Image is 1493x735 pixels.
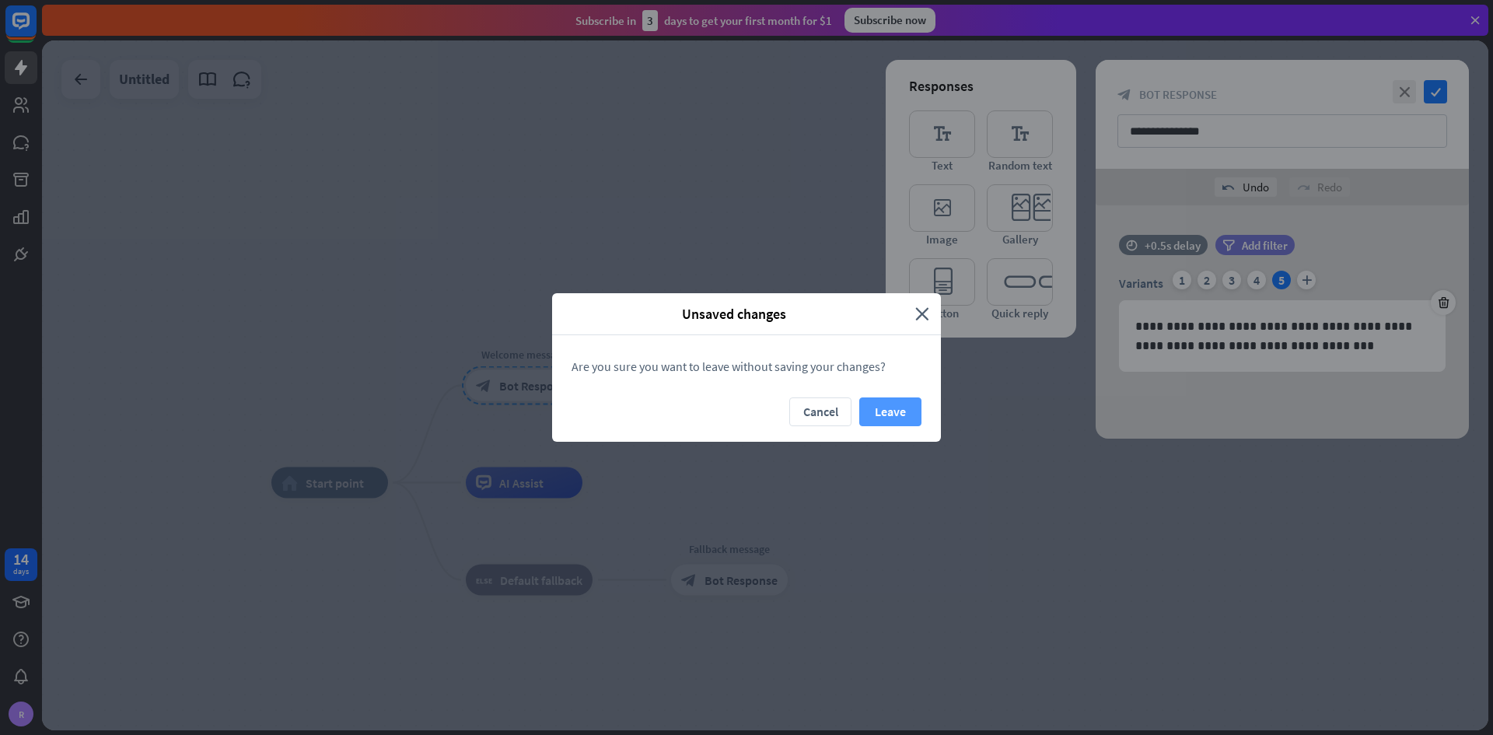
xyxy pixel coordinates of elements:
span: Are you sure you want to leave without saving your changes? [572,359,886,374]
button: Cancel [789,397,851,426]
span: Unsaved changes [564,305,904,323]
i: close [915,305,929,323]
button: Open LiveChat chat widget [12,6,59,53]
button: Leave [859,397,921,426]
